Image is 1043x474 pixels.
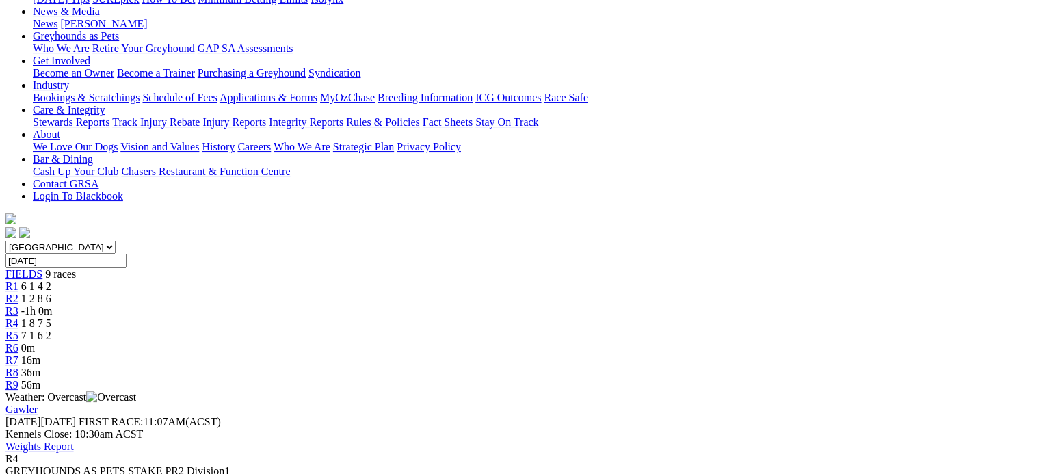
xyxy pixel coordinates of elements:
[86,391,136,404] img: Overcast
[475,116,538,128] a: Stay On Track
[202,141,235,153] a: History
[21,342,35,354] span: 0m
[33,116,109,128] a: Stewards Reports
[5,354,18,366] a: R7
[5,213,16,224] img: logo-grsa-white.png
[5,416,41,427] span: [DATE]
[5,330,18,341] a: R5
[5,342,18,354] a: R6
[269,116,343,128] a: Integrity Reports
[274,141,330,153] a: Who We Are
[79,416,143,427] span: FIRST RACE:
[5,428,1038,440] div: Kennels Close: 10:30am ACST
[378,92,473,103] a: Breeding Information
[33,141,1038,153] div: About
[21,293,51,304] span: 1 2 8 6
[112,116,200,128] a: Track Injury Rebate
[21,330,51,341] span: 7 1 6 2
[92,42,195,54] a: Retire Your Greyhound
[5,317,18,329] a: R4
[5,404,38,415] a: Gawler
[308,67,360,79] a: Syndication
[33,67,1038,79] div: Get Involved
[5,391,136,403] span: Weather: Overcast
[33,92,1038,104] div: Industry
[33,104,105,116] a: Care & Integrity
[5,227,16,238] img: facebook.svg
[21,280,51,292] span: 6 1 4 2
[5,305,18,317] a: R3
[79,416,221,427] span: 11:07AM(ACST)
[142,92,217,103] a: Schedule of Fees
[45,268,76,280] span: 9 races
[423,116,473,128] a: Fact Sheets
[19,227,30,238] img: twitter.svg
[33,30,119,42] a: Greyhounds as Pets
[21,305,53,317] span: -1h 0m
[33,18,1038,30] div: News & Media
[33,5,100,17] a: News & Media
[60,18,147,29] a: [PERSON_NAME]
[333,141,394,153] a: Strategic Plan
[198,67,306,79] a: Purchasing a Greyhound
[198,42,293,54] a: GAP SA Assessments
[33,141,118,153] a: We Love Our Dogs
[5,416,76,427] span: [DATE]
[544,92,587,103] a: Race Safe
[21,354,40,366] span: 16m
[120,141,199,153] a: Vision and Values
[33,129,60,140] a: About
[5,280,18,292] a: R1
[202,116,266,128] a: Injury Reports
[33,67,114,79] a: Become an Owner
[33,18,57,29] a: News
[21,379,40,391] span: 56m
[320,92,375,103] a: MyOzChase
[5,367,18,378] a: R8
[237,141,271,153] a: Careers
[5,268,42,280] a: FIELDS
[33,42,90,54] a: Who We Are
[5,293,18,304] a: R2
[5,379,18,391] a: R9
[33,116,1038,129] div: Care & Integrity
[33,42,1038,55] div: Greyhounds as Pets
[5,440,74,452] a: Weights Report
[5,453,18,464] span: R4
[475,92,541,103] a: ICG Outcomes
[33,79,69,91] a: Industry
[346,116,420,128] a: Rules & Policies
[21,317,51,329] span: 1 8 7 5
[33,178,98,189] a: Contact GRSA
[121,166,290,177] a: Chasers Restaurant & Function Centre
[33,153,93,165] a: Bar & Dining
[33,92,140,103] a: Bookings & Scratchings
[33,166,118,177] a: Cash Up Your Club
[397,141,461,153] a: Privacy Policy
[33,190,123,202] a: Login To Blackbook
[33,166,1038,178] div: Bar & Dining
[220,92,317,103] a: Applications & Forms
[33,55,90,66] a: Get Involved
[5,254,127,268] input: Select date
[21,367,40,378] span: 36m
[117,67,195,79] a: Become a Trainer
